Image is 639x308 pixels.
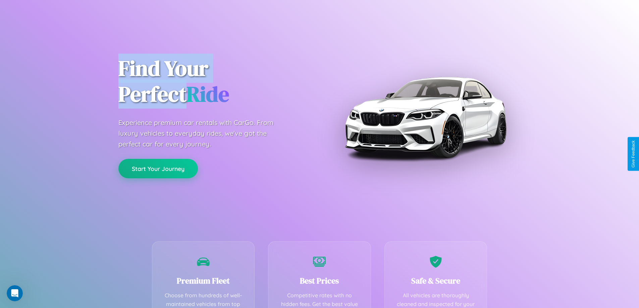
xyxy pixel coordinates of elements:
h1: Find Your Perfect [118,56,310,107]
button: Start Your Journey [118,159,198,178]
iframe: Intercom live chat [7,285,23,301]
h3: Best Prices [278,275,361,286]
img: Premium BMW car rental vehicle [341,34,509,201]
span: Ride [187,79,229,109]
h3: Premium Fleet [162,275,245,286]
h3: Safe & Secure [395,275,477,286]
div: Give Feedback [631,140,636,168]
p: Experience premium car rentals with CarGo. From luxury vehicles to everyday rides, we've got the ... [118,117,286,149]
